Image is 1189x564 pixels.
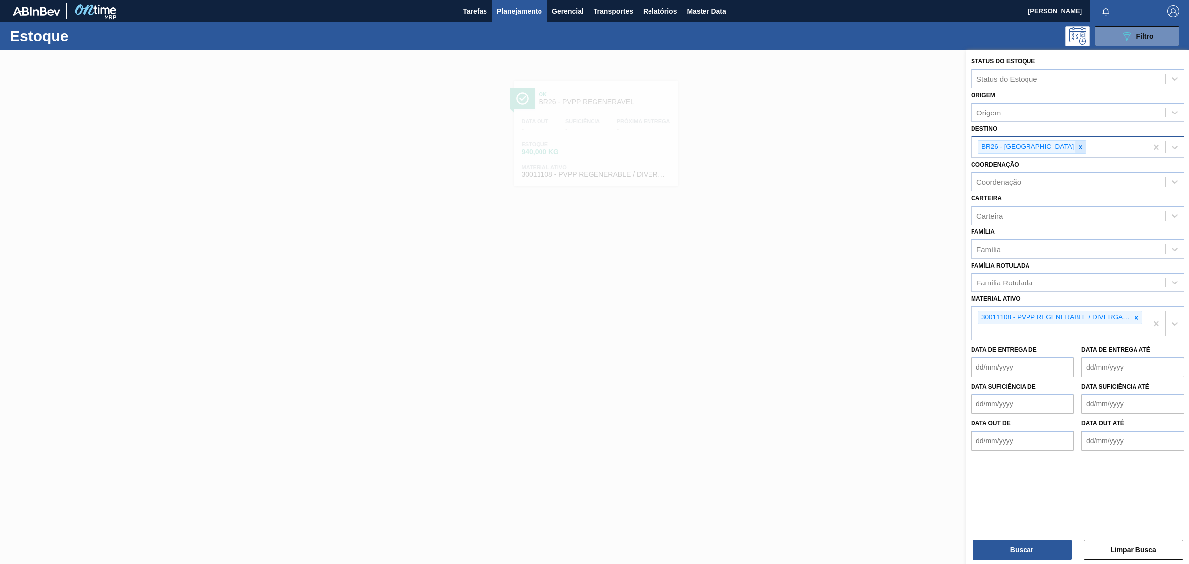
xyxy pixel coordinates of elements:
[497,5,542,17] span: Planejamento
[463,5,487,17] span: Tarefas
[971,92,995,99] label: Origem
[976,108,1001,116] div: Origem
[971,357,1074,377] input: dd/mm/yyyy
[1136,32,1154,40] span: Filtro
[976,211,1003,220] div: Carteira
[971,195,1002,202] label: Carteira
[552,5,584,17] span: Gerencial
[10,30,163,42] h1: Estoque
[976,74,1037,83] div: Status do Estoque
[1065,26,1090,46] div: Pogramando: nenhum usuário selecionado
[1090,4,1122,18] button: Notificações
[1081,420,1124,427] label: Data out até
[976,178,1021,186] div: Coordenação
[594,5,633,17] span: Transportes
[976,245,1001,253] div: Família
[971,346,1037,353] label: Data de Entrega de
[971,161,1019,168] label: Coordenação
[971,295,1021,302] label: Material ativo
[13,7,60,16] img: TNhmsLtSVTkK8tSr43FrP2fwEKptu5GPRR3wAAAABJRU5ErkJggg==
[1081,357,1184,377] input: dd/mm/yyyy
[971,58,1035,65] label: Status do Estoque
[1081,431,1184,451] input: dd/mm/yyyy
[971,262,1029,269] label: Família Rotulada
[1095,26,1179,46] button: Filtro
[976,279,1032,287] div: Família Rotulada
[971,125,997,132] label: Destino
[971,383,1036,390] label: Data suficiência de
[971,228,995,235] label: Família
[971,420,1011,427] label: Data out de
[971,394,1074,414] input: dd/mm/yyyy
[1081,383,1149,390] label: Data suficiência até
[643,5,677,17] span: Relatórios
[978,141,1075,153] div: BR26 - [GEOGRAPHIC_DATA]
[1081,346,1150,353] label: Data de Entrega até
[978,311,1131,324] div: 30011108 - PVPP REGENERABLE / DIVERGAN RS
[971,431,1074,451] input: dd/mm/yyyy
[1135,5,1147,17] img: userActions
[1167,5,1179,17] img: Logout
[687,5,726,17] span: Master Data
[1081,394,1184,414] input: dd/mm/yyyy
